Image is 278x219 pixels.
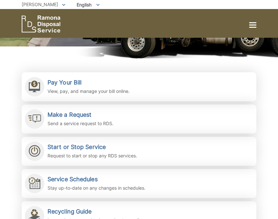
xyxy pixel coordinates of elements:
[48,152,137,159] p: Request to start or stop any RDS services.
[22,2,58,7] span: [PERSON_NAME]
[22,105,256,134] a: Make a Request Send a service request to RDS.
[48,79,130,86] h2: Pay Your Bill
[22,169,256,198] a: Service Schedules Stay up-to-date on any changes in schedules.
[48,111,113,118] h2: Make a Request
[22,72,256,101] a: Pay Your Bill View, pay, and manage your bill online.
[48,176,145,183] h2: Service Schedules
[22,15,60,33] a: EDCD logo. Return to the homepage.
[48,120,113,127] p: Send a service request to RDS.
[48,184,145,192] p: Stay up-to-date on any changes in schedules.
[48,144,137,151] h2: Start or Stop Service
[48,88,130,95] p: View, pay, and manage your bill online.
[48,208,146,215] h2: Recycling Guide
